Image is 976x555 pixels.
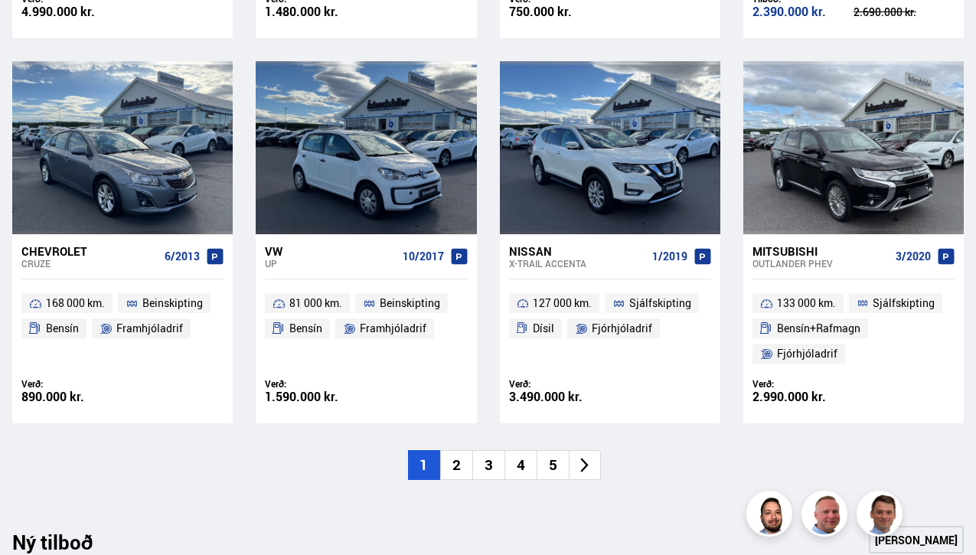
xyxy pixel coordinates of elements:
[752,378,854,390] div: Verð:
[12,234,233,423] a: Chevrolet Cruze 6/2013 168 000 km. Beinskipting Bensín Framhjóladrif Verð: 890.000 kr.
[509,378,610,390] div: Verð:
[777,319,860,338] span: Bensín+Rafmagn
[500,234,720,423] a: Nissan X-Trail ACCENTA 1/2019 127 000 km. Sjálfskipting Dísil Fjórhjóladrif Verð: 3.490.000 kr.
[859,493,905,539] img: FbJEzSuNWCJXmdc-.webp
[12,6,58,52] button: Opna LiveChat spjallviðmót
[509,390,610,403] div: 3.490.000 kr.
[265,378,366,390] div: Verð:
[752,244,889,258] div: Mitsubishi
[652,250,687,263] span: 1/2019
[116,319,183,338] span: Framhjóladrif
[509,5,610,18] div: 750.000 kr.
[743,234,964,423] a: Mitsubishi Outlander PHEV 3/2020 133 000 km. Sjálfskipting Bensín+Rafmagn Fjórhjóladrif Verð: 2.9...
[256,234,476,423] a: VW Up 10/2017 81 000 km. Beinskipting Bensín Framhjóladrif Verð: 1.590.000 kr.
[265,258,396,269] div: Up
[46,319,79,338] span: Bensín
[533,294,592,312] span: 127 000 km.
[21,390,122,403] div: 890.000 kr.
[592,319,652,338] span: Fjórhjóladrif
[504,450,537,480] li: 4
[749,493,795,539] img: nhp88E3Fdnt1Opn2.png
[21,258,158,269] div: Cruze
[752,5,854,18] div: 2.390.000 kr.
[869,526,964,553] a: [PERSON_NAME]
[265,390,366,403] div: 1.590.000 kr.
[289,319,322,338] span: Bensín
[777,294,836,312] span: 133 000 km.
[165,250,200,263] span: 6/2013
[537,450,569,480] li: 5
[360,319,426,338] span: Framhjóladrif
[21,5,122,18] div: 4.990.000 kr.
[142,294,203,312] span: Beinskipting
[752,390,854,403] div: 2.990.000 kr.
[408,450,440,480] li: 1
[472,450,504,480] li: 3
[289,294,342,312] span: 81 000 km.
[21,244,158,258] div: Chevrolet
[46,294,105,312] span: 168 000 km.
[21,378,122,390] div: Verð:
[873,294,935,312] span: Sjálfskipting
[752,258,889,269] div: Outlander PHEV
[265,5,366,18] div: 1.480.000 kr.
[854,7,955,18] div: 2.690.000 kr.
[629,294,691,312] span: Sjálfskipting
[440,450,472,480] li: 2
[403,250,444,263] span: 10/2017
[265,244,396,258] div: VW
[896,250,931,263] span: 3/2020
[509,244,646,258] div: Nissan
[804,493,850,539] img: siFngHWaQ9KaOqBr.png
[777,344,837,363] span: Fjórhjóladrif
[380,294,440,312] span: Beinskipting
[509,258,646,269] div: X-Trail ACCENTA
[533,319,554,338] span: Dísil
